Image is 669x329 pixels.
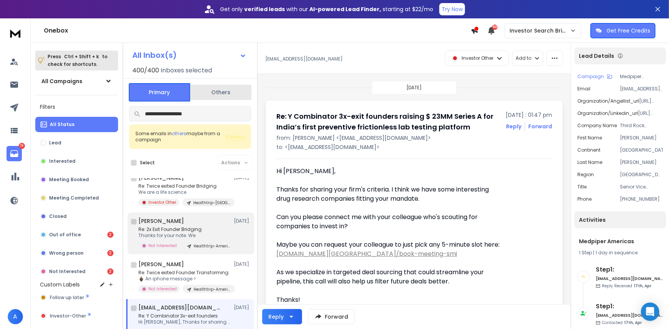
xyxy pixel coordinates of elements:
p: [DATE] : 01:47 pm [506,111,552,119]
span: 17th, Apr [634,283,651,289]
p: from: [PERSON_NAME] <[EMAIL_ADDRESS][DOMAIN_NAME]> [276,134,552,142]
p: First Name [577,135,602,141]
label: Select [140,160,155,166]
h1: All Campaigns [41,77,82,85]
p: Meeting Completed [49,195,99,201]
button: Interested [35,154,118,169]
span: 1 Step [579,249,592,256]
button: Wrong person2 [35,246,118,261]
button: Reply [262,309,302,324]
h1: Re: Y Combinator 3x-exit founders raising $ 23MM Series A for India’s first preventive frictionle... [276,111,501,133]
a: 74 [7,146,22,161]
h1: Onebox [44,26,471,35]
h1: All Inbox(s) [132,51,177,59]
p: Not Interested [148,243,177,249]
button: Review [226,133,245,141]
p: All Status [50,121,74,128]
p: Healthtrip-America-2 [194,286,230,292]
p: Wrong person [49,250,84,256]
h6: [EMAIL_ADDRESS][DOMAIN_NAME] [596,313,663,318]
div: Hi [PERSON_NAME], [276,167,500,176]
p: [GEOGRAPHIC_DATA] + [GEOGRAPHIC_DATA] [620,172,663,178]
p: Closed [49,213,67,219]
button: Investor-Other [35,308,118,324]
p: Hi [PERSON_NAME], Thanks for sharing your [138,319,230,325]
button: Meeting Booked [35,172,118,187]
p: Healthtrip-America-2 [194,243,230,249]
p: Last Name [577,159,602,165]
img: logo [8,26,23,40]
div: Activities [574,211,666,228]
div: As we specialize in targeted deal sourcing that could streamline your pipeline, this call will al... [276,268,500,286]
p: Out of office [49,232,81,238]
div: 2 [107,268,113,275]
div: Thanks! [276,295,500,304]
span: 400 / 400 [132,66,159,75]
h6: Step 1 : [596,265,663,274]
div: Some emails in maybe from a campaign [135,131,226,143]
span: 17th, Apr [624,320,642,326]
div: Reply [268,313,284,321]
p: Medpiper Americas [620,74,663,80]
h6: Step 1 : [596,302,663,311]
p: Not Interested [148,286,177,292]
button: Primary [129,83,190,101]
p: [URL][DOMAIN_NAME] [638,110,663,116]
button: Get Free Credits [590,23,656,38]
button: Reply [506,123,521,130]
p: Re: Twice exited Founder Bridging [138,183,230,189]
strong: AI-powered Lead Finder, [309,5,381,13]
button: All Status [35,117,118,132]
span: A [8,309,23,324]
p: 🖕🏿 An iphone message > [138,276,230,282]
button: Campaign [577,74,612,80]
p: Phone [577,196,592,202]
p: [DATE] [234,261,251,267]
p: region [577,172,594,178]
p: Reply Received [602,283,651,289]
p: organization/linkedin_url [577,110,638,116]
p: [DATE] [234,304,251,311]
span: Investor-Other [50,313,86,319]
p: Investor Other [462,55,493,61]
h1: [PERSON_NAME] [138,260,184,268]
div: Maybe you can request your colleague to just pick any 5-minute slot here: [276,240,500,259]
p: Not Interested [49,268,85,275]
p: [PERSON_NAME] [620,159,663,165]
p: Thanks for your note. We [138,232,230,239]
p: Investor Other [148,200,176,205]
p: Re: Y Combinator 3x-exit founders [138,313,230,319]
h1: [EMAIL_ADDRESS][DOMAIN_NAME] [138,304,223,311]
span: 1 day in sequence [595,249,638,256]
h3: Inboxes selected [161,66,212,75]
p: Get Free Credits [607,27,650,34]
p: Contacted [602,320,642,326]
strong: verified leads [244,5,285,13]
p: Lead [49,140,61,146]
p: [PHONE_NUMBER] [620,196,663,202]
button: Others [190,84,251,101]
button: Follow up later [35,290,118,305]
span: Ctrl + Shift + k [63,52,100,61]
p: Re: 2x Exit Founder Bridging [138,226,230,232]
div: Open Intercom Messenger [641,303,659,321]
p: Company Name [577,123,617,129]
p: [DATE] [407,85,422,91]
span: 50 [492,25,498,30]
p: continent [577,147,600,153]
p: Senior Vice President Of Technology [620,184,663,190]
div: | [579,250,661,256]
p: Healthtrip-[GEOGRAPHIC_DATA] [193,200,230,206]
p: Re: Twice exited Founder Transforming [138,270,230,276]
p: Press to check for shortcuts. [48,53,107,68]
a: [DOMAIN_NAME][GEOGRAPHIC_DATA]/book-meeting-smi [276,249,457,258]
p: Add to [516,55,531,61]
button: Lead [35,135,118,151]
p: [EMAIL_ADDRESS][DOMAIN_NAME] [265,56,343,62]
p: [DATE] [234,218,251,224]
p: Email [577,86,590,92]
p: Lead Details [579,52,614,60]
p: [EMAIL_ADDRESS][DOMAIN_NAME] [620,86,663,92]
button: Out of office2 [35,227,118,242]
